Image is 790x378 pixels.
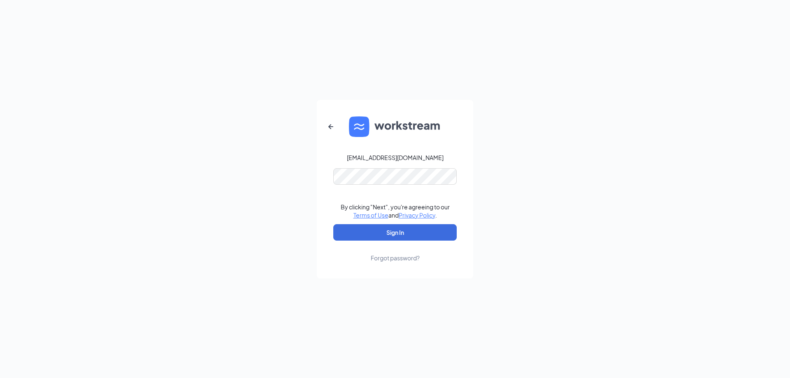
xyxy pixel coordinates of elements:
[321,117,341,137] button: ArrowLeftNew
[341,203,450,219] div: By clicking "Next", you're agreeing to our and .
[399,211,435,219] a: Privacy Policy
[326,122,336,132] svg: ArrowLeftNew
[371,241,420,262] a: Forgot password?
[349,116,441,137] img: WS logo and Workstream text
[347,153,444,162] div: [EMAIL_ADDRESS][DOMAIN_NAME]
[371,254,420,262] div: Forgot password?
[333,224,457,241] button: Sign In
[353,211,388,219] a: Terms of Use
